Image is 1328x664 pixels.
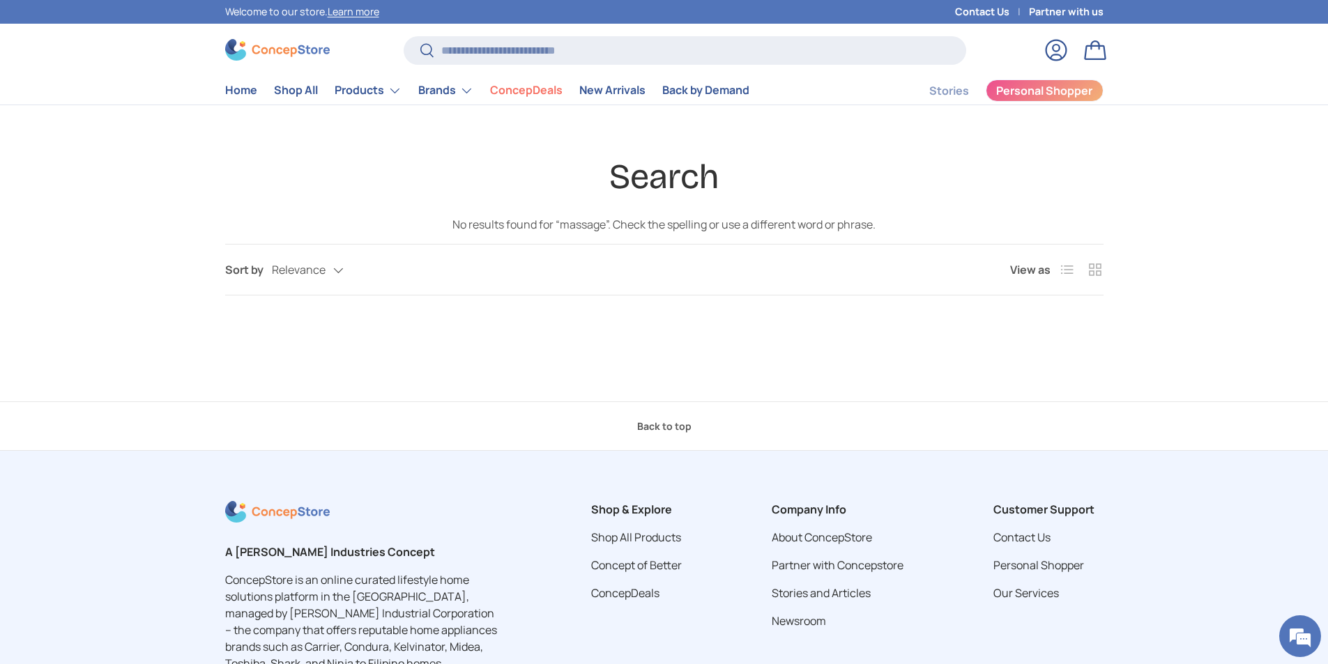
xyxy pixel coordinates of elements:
[772,613,826,628] a: Newsroom
[274,77,318,104] a: Shop All
[397,216,932,233] p: No results found for “massage”. Check the spelling or use a different word or phrase.
[328,5,379,18] a: Learn more
[225,77,257,104] a: Home
[490,77,563,104] a: ConcepDeals
[662,77,749,104] a: Back by Demand
[993,557,1084,573] a: Personal Shopper
[579,77,646,104] a: New Arrivals
[896,77,1104,105] nav: Secondary
[772,557,903,573] a: Partner with Concepstore
[591,585,659,601] a: ConcepDeals
[772,530,872,545] a: About ConcepStore
[225,543,501,560] h2: A [PERSON_NAME] Industries Concept
[225,4,379,20] p: Welcome to our store.
[929,77,969,105] a: Stories
[986,79,1104,102] a: Personal Shopper
[996,85,1092,96] span: Personal Shopper
[591,530,681,545] a: Shop All Products
[272,258,372,282] button: Relevance
[225,261,272,278] label: Sort by
[993,585,1059,601] a: Our Services
[272,263,326,277] span: Relevance
[225,155,1104,199] h1: Search
[1010,261,1051,278] span: View as
[993,530,1051,545] a: Contact Us
[225,77,749,105] nav: Primary
[410,77,482,105] summary: Brands
[225,39,330,61] img: ConcepStore
[772,585,871,601] a: Stories and Articles
[1029,4,1104,20] a: Partner with us
[591,557,682,573] a: Concept of Better
[955,4,1029,20] a: Contact Us
[326,77,410,105] summary: Products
